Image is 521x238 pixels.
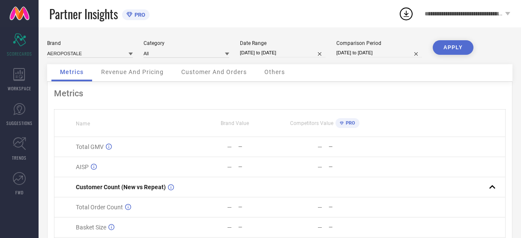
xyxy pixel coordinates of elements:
div: Open download list [398,6,414,21]
span: Customer Count (New vs Repeat) [76,184,166,190]
span: FWD [15,189,24,196]
div: — [329,144,370,150]
span: WORKSPACE [8,85,31,92]
span: Customer And Orders [181,68,247,75]
span: TRENDS [12,155,27,161]
div: — [317,204,322,211]
div: — [317,143,322,150]
button: APPLY [433,40,473,55]
span: Total Order Count [76,204,123,211]
input: Select date range [240,48,326,57]
div: Metrics [54,88,506,98]
div: Category [144,40,229,46]
span: Revenue And Pricing [101,68,164,75]
span: SCORECARDS [7,51,32,57]
span: AISP [76,164,89,170]
span: Total GMV [76,143,104,150]
span: PRO [344,120,355,126]
div: — [238,144,279,150]
div: — [227,143,232,150]
span: Metrics [60,68,84,75]
span: Basket Size [76,224,106,231]
div: — [317,164,322,170]
div: — [238,204,279,210]
div: — [227,204,232,211]
span: Partner Insights [49,5,118,23]
input: Select comparison period [336,48,422,57]
span: SUGGESTIONS [6,120,33,126]
div: — [227,224,232,231]
span: Others [264,68,285,75]
div: Date Range [240,40,326,46]
span: Name [76,121,90,127]
div: — [329,164,370,170]
div: — [329,204,370,210]
div: — [317,224,322,231]
div: — [238,164,279,170]
span: Brand Value [221,120,249,126]
span: PRO [132,12,145,18]
div: Brand [47,40,133,46]
span: Competitors Value [290,120,333,126]
div: — [227,164,232,170]
div: Comparison Period [336,40,422,46]
div: — [329,224,370,230]
div: — [238,224,279,230]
